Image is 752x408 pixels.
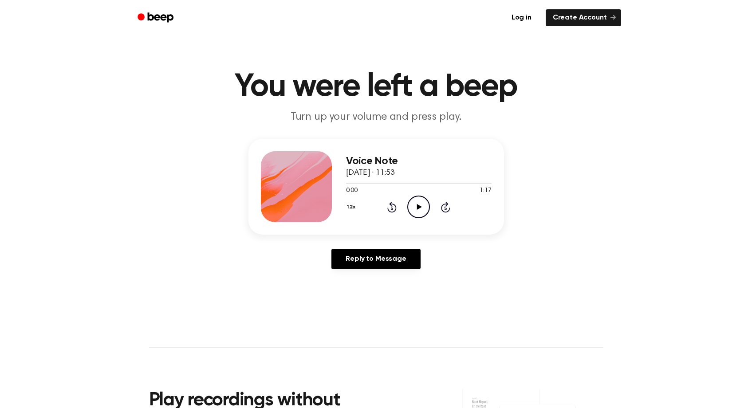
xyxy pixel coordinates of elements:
[503,8,540,28] a: Log in
[346,200,359,215] button: 1.2x
[331,249,420,269] a: Reply to Message
[131,9,181,27] a: Beep
[346,186,358,196] span: 0:00
[546,9,621,26] a: Create Account
[480,186,491,196] span: 1:17
[346,169,395,177] span: [DATE] · 11:53
[346,155,492,167] h3: Voice Note
[206,110,547,125] p: Turn up your volume and press play.
[149,71,603,103] h1: You were left a beep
